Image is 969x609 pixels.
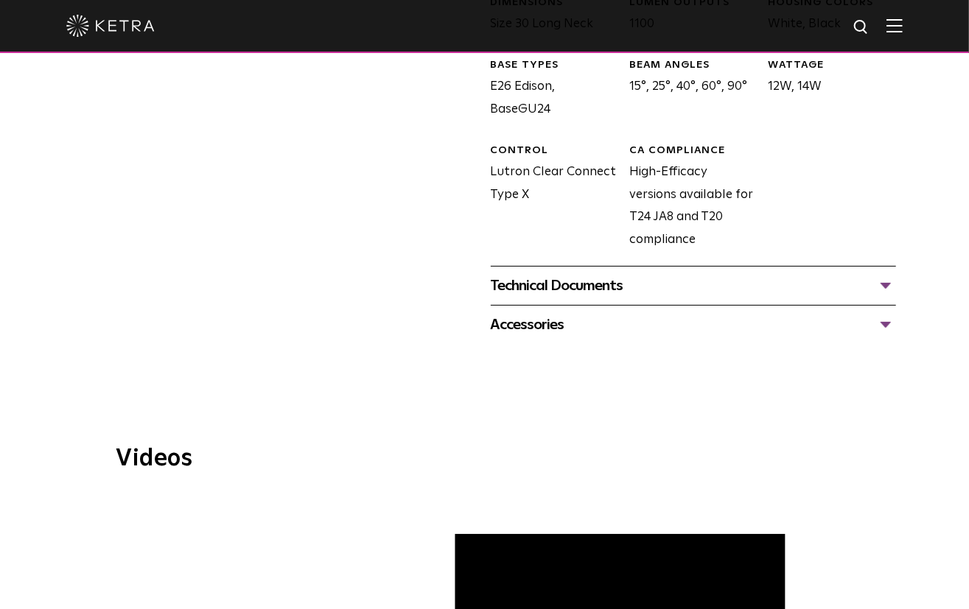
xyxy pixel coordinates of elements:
[491,144,619,158] div: CONTROL
[769,58,897,73] div: WATTAGE
[618,144,758,252] div: High-Efficacy versions available for T24 JA8 and T20 compliance
[480,58,619,122] div: E26 Edison, BaseGU24
[491,313,897,337] div: Accessories
[491,274,897,298] div: Technical Documents
[629,144,758,158] div: CA COMPLIANCE
[491,58,619,73] div: BASE TYPES
[66,15,155,37] img: ketra-logo-2019-white
[886,18,903,32] img: Hamburger%20Nav.svg
[629,58,758,73] div: BEAM ANGLES
[758,58,897,122] div: 12W, 14W
[116,447,853,471] h3: Videos
[480,144,619,252] div: Lutron Clear Connect Type X
[853,18,871,37] img: search icon
[618,58,758,122] div: 15°, 25°, 40°, 60°, 90°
